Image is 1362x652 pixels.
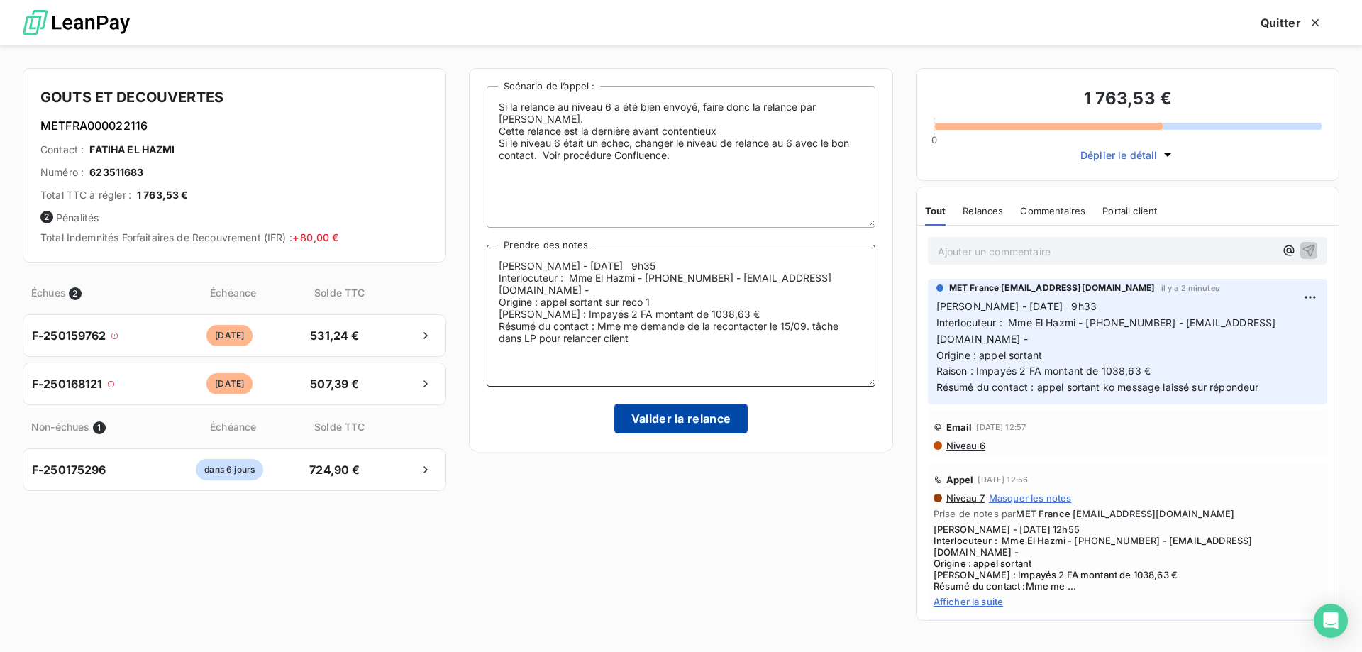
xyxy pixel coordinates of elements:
span: Appel [946,474,974,485]
span: Résumé du contact : appel sortant ko message laissé sur répondeur [936,381,1259,393]
img: logo LeanPay [23,4,130,43]
span: [DATE] [206,325,253,346]
span: Total TTC à régler : [40,188,131,202]
span: Échéance [167,285,299,300]
span: Déplier le détail [1080,148,1158,162]
span: F-250168121 [32,375,103,392]
span: Non-échues [31,419,90,434]
span: Pénalités [40,211,428,225]
span: Prise de notes par [934,508,1322,519]
span: MET France [EMAIL_ADDRESS][DOMAIN_NAME] [1016,508,1234,519]
h6: METFRA000022116 [40,117,428,134]
span: 1 763,53 € [137,188,189,202]
span: 2 [40,211,53,223]
span: Raison : Impayés 2 FA montant de 1038,63 € [936,365,1151,377]
span: Échéance [167,419,299,434]
span: dans 6 jours [196,459,263,480]
span: 531,24 € [297,327,372,344]
span: + 80,00 € [292,231,338,243]
span: Tout [925,205,946,216]
span: Commentaires [1020,205,1085,216]
span: Total Indemnités Forfaitaires de Recouvrement (IFR) : [40,231,338,243]
span: Origine : appel sortant [936,349,1042,361]
span: Solde TTC [302,285,377,300]
span: F-250159762 [32,327,106,344]
span: FATIHA EL HAZMI [89,143,175,157]
button: Valider la relance [614,404,748,433]
span: [DATE] 12:57 [976,423,1026,431]
button: Quitter [1244,8,1339,38]
span: [DATE] [206,373,253,394]
span: 0 [931,134,937,145]
span: Masquer les notes [989,492,1072,504]
span: Email [946,421,973,433]
span: Échues [31,285,66,300]
span: Afficher la suite [934,596,1322,607]
span: Niveau 7 [945,492,985,504]
span: F-250175296 [32,461,106,478]
span: MET France [EMAIL_ADDRESS][DOMAIN_NAME] [949,282,1156,294]
h4: GOUTS ET DECOUVERTES [40,86,428,109]
textarea: [PERSON_NAME] - [DATE] 9h35 Interlocuteur : Mme El Hazmi - [PHONE_NUMBER] - [EMAIL_ADDRESS][DOMAI... [487,245,875,387]
span: Contact : [40,143,84,157]
button: Déplier le détail [1076,147,1179,163]
span: Solde TTC [302,419,377,434]
span: Numéro : [40,165,84,179]
span: [PERSON_NAME] - [DATE] 12h55 Interlocuteur : Mme El Hazmi - [PHONE_NUMBER] - [EMAIL_ADDRESS][DOMA... [934,524,1322,592]
span: [PERSON_NAME] - [DATE] 9h33 [936,300,1097,312]
span: il y a 2 minutes [1161,284,1219,292]
span: Portail client [1102,205,1157,216]
div: Open Intercom Messenger [1314,604,1348,638]
span: 2 [69,287,82,300]
span: 1 [93,421,106,434]
span: 724,90 € [297,461,372,478]
h3: 1 763,53 € [934,86,1322,114]
span: Relances [963,205,1003,216]
textarea: Si la relance au niveau 6 a été bien envoyé, faire donc la relance par [PERSON_NAME]. Cette relan... [487,86,875,228]
span: Niveau 6 [945,440,985,451]
span: Interlocuteur : Mme El Hazmi - [PHONE_NUMBER] - [EMAIL_ADDRESS][DOMAIN_NAME] - [936,316,1276,345]
span: 623511683 [89,165,143,179]
span: 507,39 € [297,375,372,392]
span: [DATE] 12:56 [978,475,1028,484]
